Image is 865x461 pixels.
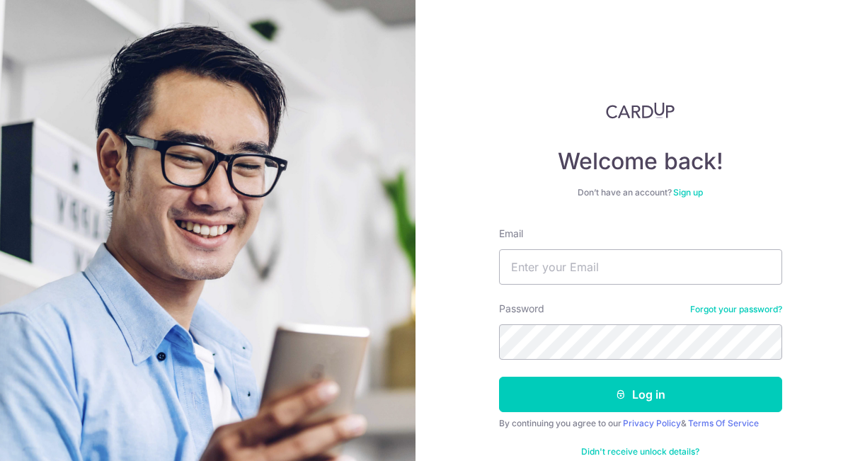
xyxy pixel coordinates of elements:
[499,249,782,285] input: Enter your Email
[581,446,699,457] a: Didn't receive unlock details?
[673,187,703,198] a: Sign up
[499,187,782,198] div: Don’t have an account?
[499,227,523,241] label: Email
[690,304,782,315] a: Forgot your password?
[688,418,759,428] a: Terms Of Service
[499,147,782,176] h4: Welcome back!
[499,377,782,412] button: Log in
[499,418,782,429] div: By continuing you agree to our &
[499,302,544,316] label: Password
[623,418,681,428] a: Privacy Policy
[606,102,675,119] img: CardUp Logo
